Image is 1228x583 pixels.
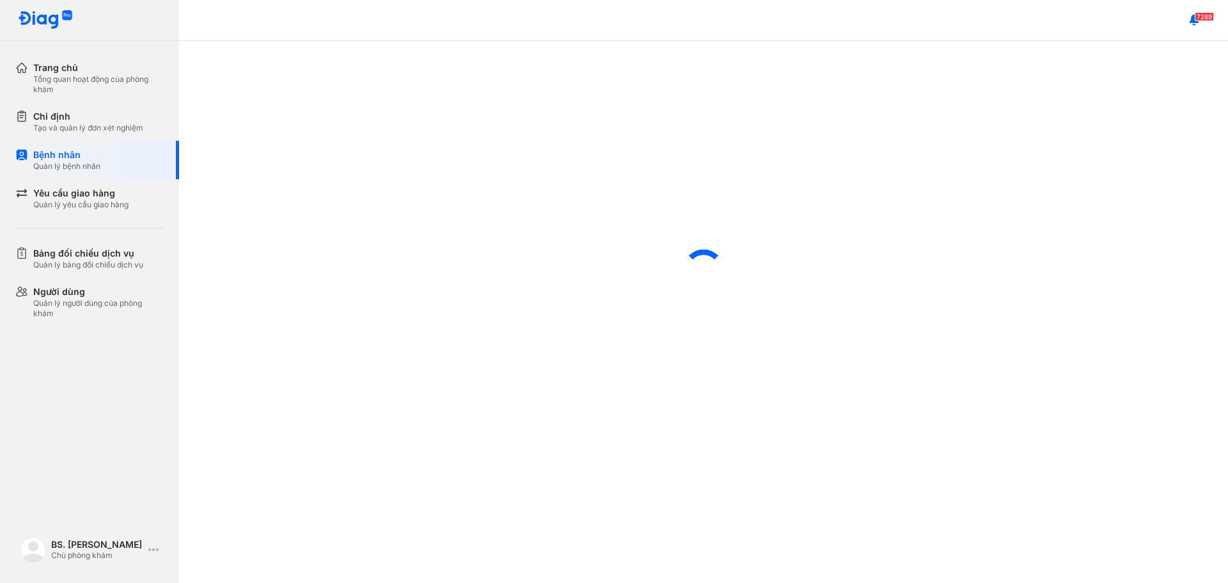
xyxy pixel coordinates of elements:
div: Chủ phòng khám [51,550,143,561]
span: 7289 [1195,12,1214,21]
div: Người dùng [33,285,164,298]
div: Tổng quan hoạt động của phòng khám [33,74,164,95]
img: logo [20,537,46,563]
div: Chỉ định [33,110,143,123]
div: BS. [PERSON_NAME] [51,539,143,550]
div: Tạo và quản lý đơn xét nghiệm [33,123,143,133]
div: Quản lý yêu cầu giao hàng [33,200,129,210]
div: Trang chủ [33,61,164,74]
div: Quản lý người dùng của phòng khám [33,298,164,319]
div: Quản lý bảng đối chiếu dịch vụ [33,260,143,270]
div: Quản lý bệnh nhân [33,161,100,172]
div: Bệnh nhân [33,148,100,161]
img: logo [18,10,73,30]
div: Bảng đối chiếu dịch vụ [33,247,143,260]
div: Yêu cầu giao hàng [33,187,129,200]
